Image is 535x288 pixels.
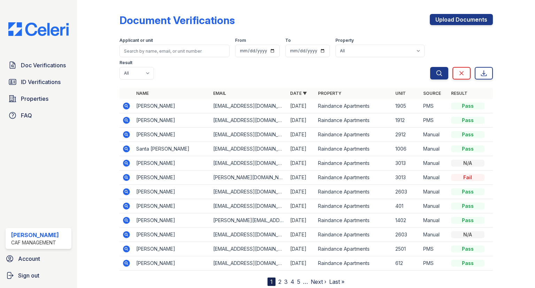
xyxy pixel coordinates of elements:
a: 5 [297,278,300,285]
td: 401 [393,199,420,213]
td: [PERSON_NAME] [133,113,210,128]
a: Source [423,91,441,96]
td: Raindance Apartments [315,199,392,213]
td: PMS [420,256,448,271]
a: Unit [395,91,406,96]
td: Raindance Apartments [315,213,392,228]
td: 3013 [393,156,420,170]
div: N/A [451,231,484,238]
a: Property [318,91,341,96]
span: ID Verifications [21,78,61,86]
div: Fail [451,174,484,181]
span: Doc Verifications [21,61,66,69]
td: [PERSON_NAME] [133,199,210,213]
td: Raindance Apartments [315,256,392,271]
td: Raindance Apartments [315,242,392,256]
td: [EMAIL_ADDRESS][DOMAIN_NAME] [210,242,287,256]
td: Manual [420,142,448,156]
div: Pass [451,260,484,267]
a: 4 [290,278,294,285]
td: Raindance Apartments [315,142,392,156]
a: ID Verifications [6,75,71,89]
label: Property [335,38,354,43]
td: Manual [420,170,448,185]
td: [PERSON_NAME] [133,185,210,199]
td: [EMAIL_ADDRESS][DOMAIN_NAME] [210,256,287,271]
td: PMS [420,242,448,256]
td: [DATE] [287,256,315,271]
label: Applicant or unit [119,38,153,43]
td: [PERSON_NAME][DOMAIN_NAME][EMAIL_ADDRESS][PERSON_NAME][DOMAIN_NAME] [210,170,287,185]
td: [EMAIL_ADDRESS][DOMAIN_NAME] [210,142,287,156]
td: [DATE] [287,213,315,228]
span: FAQ [21,111,32,120]
td: 1402 [393,213,420,228]
td: 2603 [393,185,420,199]
td: PMS [420,99,448,113]
td: [PERSON_NAME] [133,256,210,271]
td: [DATE] [287,156,315,170]
td: Manual [420,185,448,199]
a: Date ▼ [290,91,307,96]
td: [EMAIL_ADDRESS][DOMAIN_NAME] [210,99,287,113]
label: Result [119,60,132,66]
div: Pass [451,131,484,138]
td: 2603 [393,228,420,242]
a: 2 [278,278,281,285]
span: … [303,278,308,286]
td: Raindance Apartments [315,99,392,113]
a: Last » [329,278,344,285]
div: Document Verifications [119,14,235,26]
div: Pass [451,203,484,210]
a: Next › [311,278,326,285]
td: Santa [PERSON_NAME] [133,142,210,156]
div: Pass [451,117,484,124]
td: [DATE] [287,99,315,113]
td: [PERSON_NAME][EMAIL_ADDRESS][DOMAIN_NAME] [210,213,287,228]
a: Email [213,91,226,96]
td: [DATE] [287,199,315,213]
td: [DATE] [287,128,315,142]
div: [PERSON_NAME] [11,231,59,239]
td: [EMAIL_ADDRESS][DOMAIN_NAME] [210,185,287,199]
td: [PERSON_NAME] [133,242,210,256]
td: Raindance Apartments [315,156,392,170]
td: 2501 [393,242,420,256]
td: [DATE] [287,242,315,256]
td: [EMAIL_ADDRESS][DOMAIN_NAME] [210,128,287,142]
td: Manual [420,228,448,242]
td: 612 [393,256,420,271]
td: PMS [420,113,448,128]
a: 3 [284,278,288,285]
td: [EMAIL_ADDRESS][DOMAIN_NAME] [210,199,287,213]
td: Manual [420,213,448,228]
td: 1912 [393,113,420,128]
a: Doc Verifications [6,58,71,72]
td: [EMAIL_ADDRESS][DOMAIN_NAME] [210,156,287,170]
td: 3013 [393,170,420,185]
td: [PERSON_NAME] [133,156,210,170]
div: Pass [451,217,484,224]
td: [PERSON_NAME] [133,170,210,185]
td: [PERSON_NAME] [133,128,210,142]
td: [DATE] [287,142,315,156]
td: Manual [420,156,448,170]
div: N/A [451,160,484,167]
td: Raindance Apartments [315,170,392,185]
td: Raindance Apartments [315,228,392,242]
td: [DATE] [287,113,315,128]
a: Account [3,252,74,266]
td: [PERSON_NAME] [133,99,210,113]
a: Properties [6,92,71,106]
a: Upload Documents [430,14,493,25]
div: Pass [451,103,484,109]
td: [PERSON_NAME] [133,228,210,242]
button: Sign out [3,268,74,282]
td: 2912 [393,128,420,142]
td: [DATE] [287,170,315,185]
span: Properties [21,94,48,103]
td: [DATE] [287,185,315,199]
td: 1006 [393,142,420,156]
div: Pass [451,188,484,195]
span: Account [18,255,40,263]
